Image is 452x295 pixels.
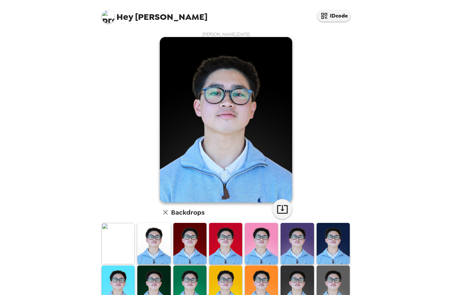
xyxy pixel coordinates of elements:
img: Original [102,223,135,264]
span: [PERSON_NAME] [102,7,207,21]
span: Hey [116,11,133,23]
img: profile pic [102,10,115,23]
img: user [160,37,292,202]
h6: Backdrops [171,207,204,218]
span: [PERSON_NAME] , [DATE] [203,31,250,37]
button: IDcode [317,10,350,21]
